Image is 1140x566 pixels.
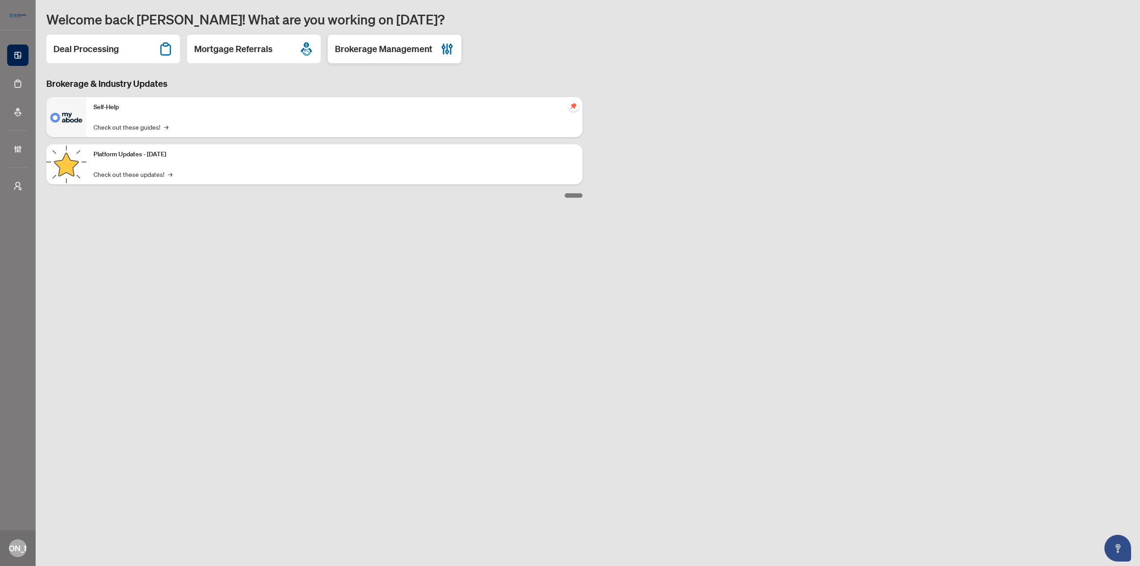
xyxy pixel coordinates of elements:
[13,182,22,191] span: user-switch
[94,122,168,132] a: Check out these guides!→
[53,43,119,55] h2: Deal Processing
[46,11,1129,28] h1: Welcome back [PERSON_NAME]! What are you working on [DATE]?
[335,43,432,55] h2: Brokerage Management
[194,43,273,55] h2: Mortgage Referrals
[568,101,579,111] span: pushpin
[168,169,172,179] span: →
[164,122,168,132] span: →
[94,150,575,159] p: Platform Updates - [DATE]
[94,169,172,179] a: Check out these updates!→
[1104,535,1131,562] button: Open asap
[94,102,575,112] p: Self-Help
[46,97,86,137] img: Self-Help
[7,11,28,20] img: logo
[46,144,86,184] img: Platform Updates - September 16, 2025
[46,77,582,90] h3: Brokerage & Industry Updates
